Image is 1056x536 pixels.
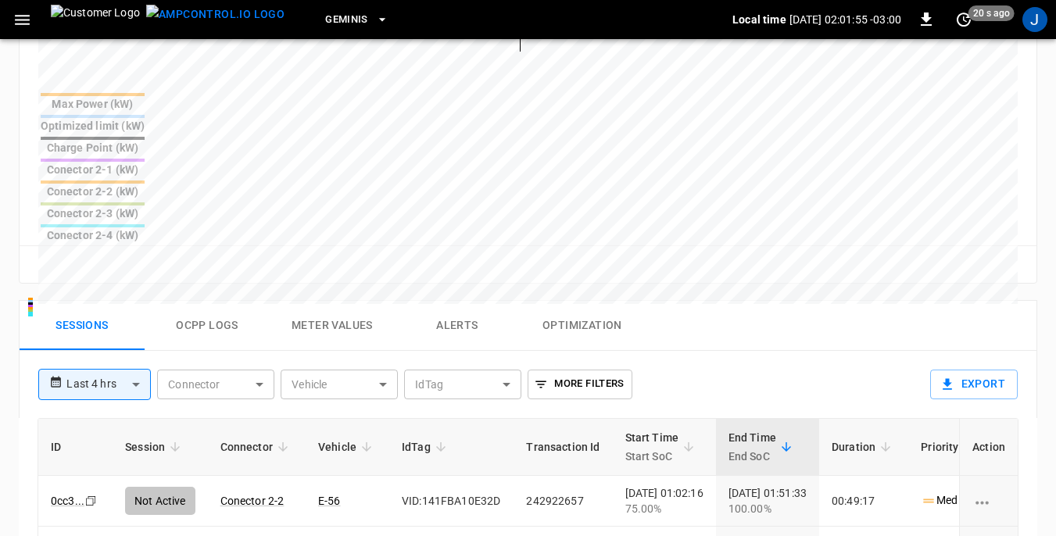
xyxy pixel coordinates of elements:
span: Vehicle [318,438,377,456]
div: Start Time [625,428,679,466]
button: Alerts [395,301,520,351]
button: Meter Values [270,301,395,351]
div: End Time [728,428,776,466]
button: Geminis [319,5,395,35]
p: Start SoC [625,447,679,466]
p: [DATE] 02:01:55 -03:00 [789,12,901,27]
button: Optimization [520,301,645,351]
img: ampcontrol.io logo [146,5,285,24]
button: Ocpp logs [145,301,270,351]
span: Duration [832,438,896,456]
div: charging session options [972,493,1005,509]
th: Action [959,419,1018,476]
div: profile-icon [1022,7,1047,32]
p: End SoC [728,447,776,466]
div: Last 4 hrs [66,370,151,399]
button: Sessions [20,301,145,351]
span: Geminis [325,11,368,29]
img: Customer Logo [51,5,140,34]
button: More Filters [528,370,632,399]
button: set refresh interval [951,7,976,32]
span: Session [125,438,185,456]
span: Start TimeStart SoC [625,428,700,466]
span: End TimeEnd SoC [728,428,796,466]
button: Export [930,370,1018,399]
th: ID [38,419,113,476]
p: Local time [732,12,786,27]
span: 20 s ago [968,5,1015,21]
th: Transaction Id [514,419,612,476]
span: IdTag [402,438,451,456]
span: Priority [921,438,979,456]
span: Connector [220,438,293,456]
